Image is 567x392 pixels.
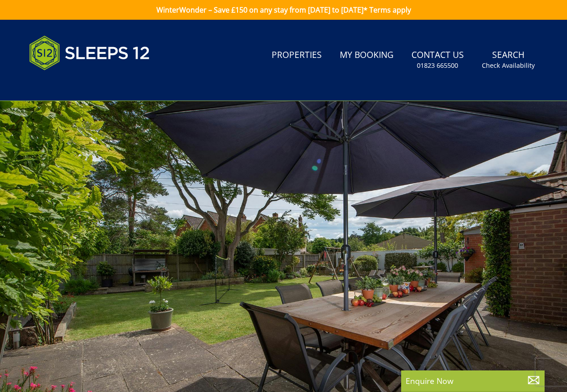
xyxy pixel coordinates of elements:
iframe: Customer reviews powered by Trustpilot [25,81,119,88]
img: Sleeps 12 [29,31,150,75]
small: 01823 665500 [417,61,458,70]
a: SearchCheck Availability [478,45,538,75]
a: Contact Us01823 665500 [408,45,467,75]
small: Check Availability [482,61,535,70]
a: Properties [268,45,325,66]
a: My Booking [336,45,397,66]
p: Enquire Now [406,375,540,387]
